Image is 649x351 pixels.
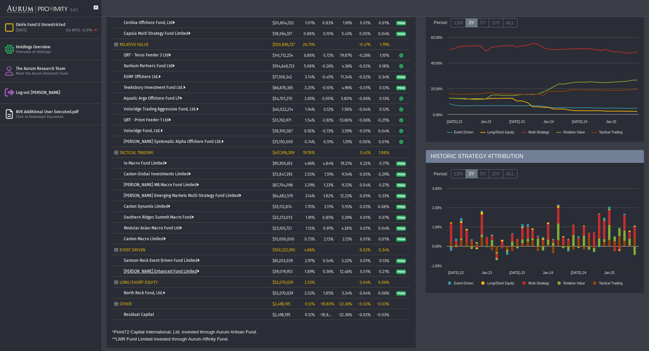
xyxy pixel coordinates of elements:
[336,136,355,147] td: 1.51%
[336,201,355,212] td: 5.55%
[543,271,553,275] text: Jan-24
[124,182,199,187] a: [PERSON_NAME] MB Macro Fund Limited
[336,71,355,82] td: 11.34%
[543,120,554,124] text: Jan-24
[376,302,389,306] div: -0.03%
[487,130,514,134] text: Long/Short Equity
[124,204,170,209] a: Caxton Dynamis Limited
[373,201,392,212] td: 0.08%
[124,193,241,198] a: [PERSON_NAME] Emerging Markets Multi-Strategy Fund Limited
[272,85,293,90] span: $66,878,365
[272,140,293,144] span: $15,150,000
[373,158,392,169] td: 0.77%
[124,128,163,133] a: Voloridge Fund, Ltd.
[112,336,258,343] td: **LMR Fund Limited invested through Aurum Affinity Fund.
[336,158,355,169] td: 19.21%
[272,226,292,231] span: $23,105,721
[124,118,171,122] a: QRT - Prism Feeder 1 Ltd
[431,61,442,65] text: 40.00%
[336,115,355,125] td: -13.60%
[304,129,315,133] span: 0.92%
[373,93,392,104] td: 0.13%
[336,50,355,60] td: 19.87%
[336,223,355,233] td: 4.28%
[571,271,586,275] text: [DATE]-24
[304,31,315,36] span: 0.88%
[305,258,315,263] span: 2.97%
[120,302,131,306] span: OTHER
[355,287,373,298] td: 0.04%
[373,169,392,179] td: 0.29%
[16,22,99,27] div: Osiris Fund U Unrestricted
[317,60,336,71] td: -0.26%
[124,172,191,176] a: Caxton Global Investments Limited
[336,287,355,298] td: 3.34%
[124,96,182,101] a: Aquatic Argo Offshore Fund LP
[317,255,336,266] td: 0.54%
[396,21,406,26] span: Pulse
[305,312,315,317] span: 0.12%
[317,287,336,298] td: 1.85%
[317,223,336,233] td: 0.97%
[124,64,174,68] a: Xantium Partners Fund Ltd
[451,18,466,28] label: 12M
[396,172,406,177] span: Pulse
[305,107,315,112] span: 1.94%
[16,90,99,95] div: Log out [PERSON_NAME]
[396,161,406,166] a: Pulse
[357,248,371,252] div: 0.02%
[124,31,190,36] a: Capula Multi Strategy Fund Limited
[509,271,525,275] text: [DATE]-23
[124,312,154,317] a: Residual Capital
[16,44,99,50] div: Holdings Overview
[305,269,315,274] span: 1.89%
[317,136,336,147] td: 0.51%
[305,291,315,296] span: 2.53%
[336,266,355,277] td: 12.48%
[305,21,315,25] span: 1.01%
[305,183,315,187] span: 3.29%
[481,120,491,124] text: Jan-23
[272,248,295,252] span: $100,222,993
[373,223,392,233] td: 0.04%
[396,31,406,36] a: Pulse
[396,86,406,91] span: Pulse
[396,20,406,25] a: Pulse
[396,269,406,274] a: Pulse
[357,42,371,47] div: -0.47%
[305,280,315,285] span: 2.53%
[373,233,392,244] td: 0.01%
[336,255,355,266] td: 5.22%
[317,169,336,179] td: 1.51%
[303,150,315,155] span: 19.78%
[124,236,166,241] a: Caxton Macro Limited
[317,201,336,212] td: 2.11%
[304,53,315,58] span: 6.88%
[355,179,373,190] td: 0.04%
[272,42,295,47] span: $550,896,727
[272,31,292,36] span: $18,064,517
[272,172,292,177] span: $72,847,393
[482,271,492,275] text: Jan-23
[426,150,644,163] div: HISTORIC STRATEGY ATTRIBUTION
[272,64,294,69] span: $104,649,723
[272,118,291,123] span: $31,763,971
[376,42,389,47] div: 1.79%
[503,18,518,28] label: ALL
[396,204,406,209] a: Pulse
[396,85,406,90] a: Pulse
[305,204,315,209] span: 1.70%
[432,245,442,248] text: 0.00%
[396,270,406,274] span: Pulse
[336,169,355,179] td: 9.54%
[431,17,451,28] div: Period:
[563,281,585,285] text: Relative Value
[336,212,355,223] td: 5.29%
[272,269,293,274] span: $39,019,953
[320,302,334,306] div: -18.80%
[336,104,355,115] td: 7.58%
[373,309,392,320] td: -0.03%
[305,172,315,177] span: 3.53%
[317,50,336,60] td: -3.72%
[396,205,406,209] span: Pulse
